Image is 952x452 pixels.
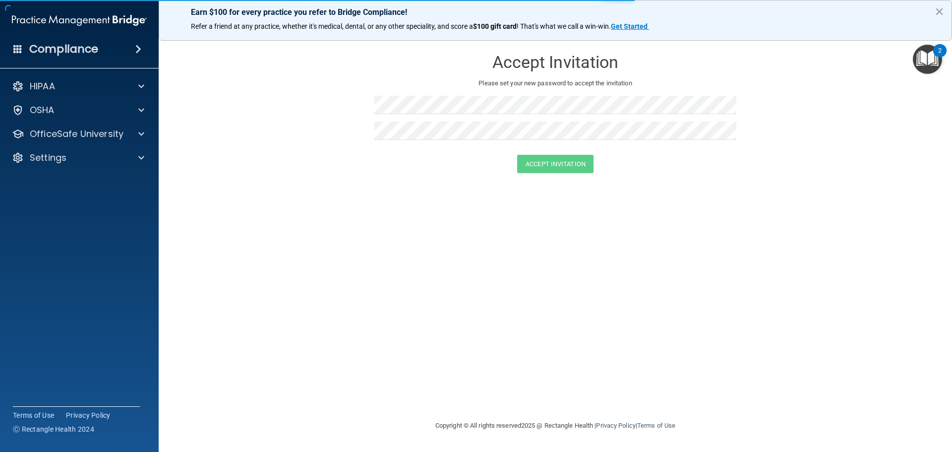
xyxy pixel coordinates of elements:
[191,22,473,30] span: Refer a friend at any practice, whether it's medical, dental, or any other speciality, and score a
[30,128,123,140] p: OfficeSafe University
[12,152,144,164] a: Settings
[13,410,54,420] a: Terms of Use
[517,22,611,30] span: ! That's what we call a win-win.
[935,3,944,19] button: Close
[517,155,594,173] button: Accept Invitation
[374,53,736,71] h3: Accept Invitation
[374,410,736,442] div: Copyright © All rights reserved 2025 @ Rectangle Health | |
[29,42,98,56] h4: Compliance
[12,10,147,30] img: PMB logo
[913,45,942,74] button: Open Resource Center, 2 new notifications
[596,422,635,429] a: Privacy Policy
[66,410,111,420] a: Privacy Policy
[13,424,94,434] span: Ⓒ Rectangle Health 2024
[938,51,942,64] div: 2
[611,22,649,30] a: Get Started
[611,22,648,30] strong: Get Started
[12,80,144,92] a: HIPAA
[12,128,144,140] a: OfficeSafe University
[12,104,144,116] a: OSHA
[637,422,675,429] a: Terms of Use
[473,22,517,30] strong: $100 gift card
[30,104,55,116] p: OSHA
[30,152,66,164] p: Settings
[30,80,55,92] p: HIPAA
[191,7,920,17] p: Earn $100 for every practice you refer to Bridge Compliance!
[382,77,729,89] p: Please set your new password to accept the invitation
[780,382,940,421] iframe: Drift Widget Chat Controller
